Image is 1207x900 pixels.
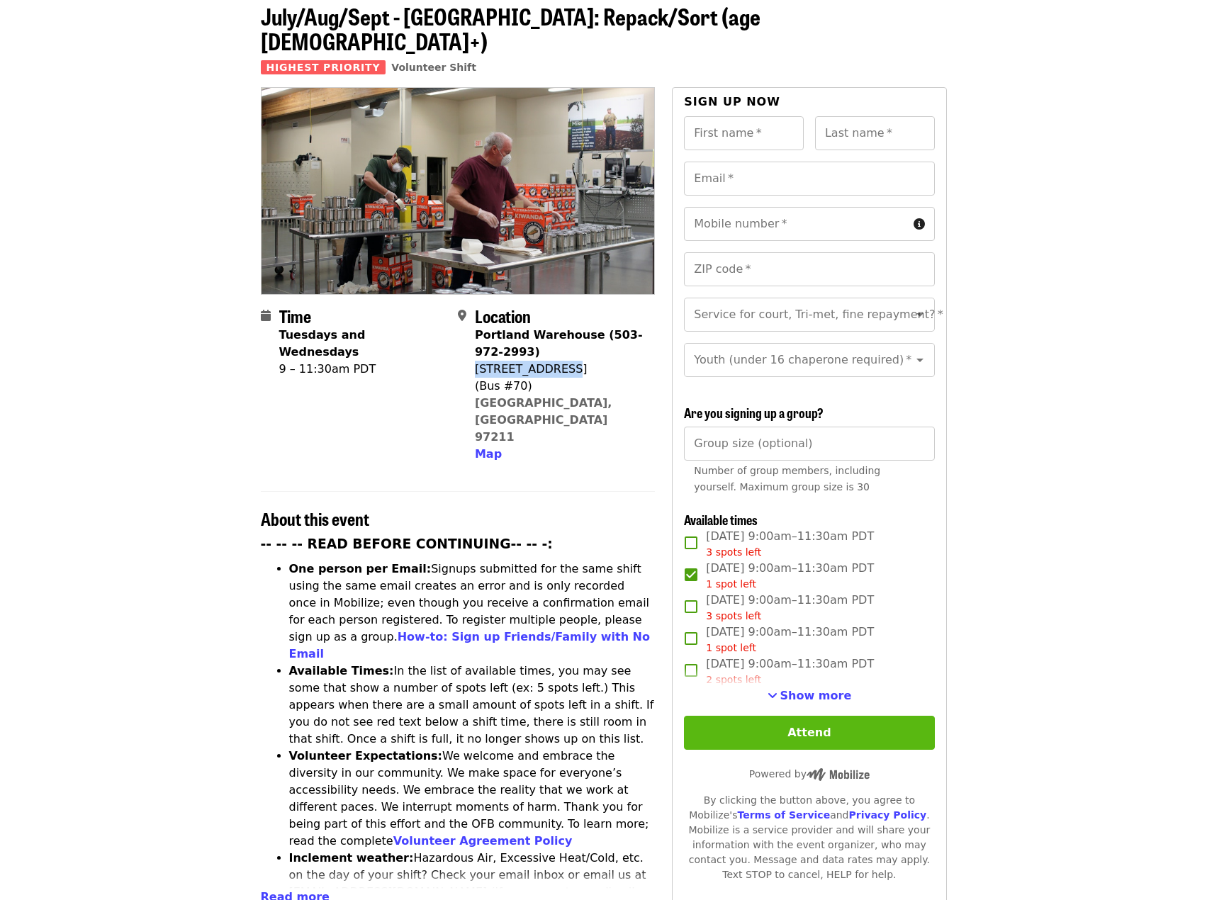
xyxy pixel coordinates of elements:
[684,510,758,529] span: Available times
[289,663,656,748] li: In the list of available times, you may see some that show a number of spots left (ex: 5 spots le...
[706,610,761,621] span: 3 spots left
[475,396,612,444] a: [GEOGRAPHIC_DATA], [GEOGRAPHIC_DATA] 97211
[391,62,476,73] a: Volunteer Shift
[684,793,934,882] div: By clicking the button above, you agree to Mobilize's and . Mobilize is a service provider and wi...
[706,642,756,653] span: 1 spot left
[684,95,780,108] span: Sign up now
[684,427,934,461] input: [object Object]
[807,768,870,781] img: Powered by Mobilize
[393,834,573,848] a: Volunteer Agreement Policy
[706,528,874,560] span: [DATE] 9:00am–11:30am PDT
[262,88,655,293] img: July/Aug/Sept - Portland: Repack/Sort (age 16+) organized by Oregon Food Bank
[458,309,466,322] i: map-marker-alt icon
[279,328,366,359] strong: Tuesdays and Wednesdays
[261,536,553,551] strong: -- -- -- READ BEFORE CONTINUING-- -- -:
[768,687,852,704] button: See more timeslots
[289,851,414,865] strong: Inclement weather:
[780,689,852,702] span: Show more
[706,624,874,656] span: [DATE] 9:00am–11:30am PDT
[815,116,935,150] input: Last name
[279,303,311,328] span: Time
[737,809,830,821] a: Terms of Service
[684,116,804,150] input: First name
[289,562,432,575] strong: One person per Email:
[289,749,443,763] strong: Volunteer Expectations:
[706,560,874,592] span: [DATE] 9:00am–11:30am PDT
[475,378,644,395] div: (Bus #70)
[684,207,907,241] input: Mobile number
[289,748,656,850] li: We welcome and embrace the diversity in our community. We make space for everyone’s accessibility...
[706,546,761,558] span: 3 spots left
[914,218,925,231] i: circle-info icon
[475,447,502,461] span: Map
[694,465,880,493] span: Number of group members, including yourself. Maximum group size is 30
[848,809,926,821] a: Privacy Policy
[279,361,447,378] div: 9 – 11:30am PDT
[706,592,874,624] span: [DATE] 9:00am–11:30am PDT
[706,674,761,685] span: 2 spots left
[475,303,531,328] span: Location
[910,350,930,370] button: Open
[261,506,369,531] span: About this event
[475,361,644,378] div: [STREET_ADDRESS]
[910,305,930,325] button: Open
[475,328,643,359] strong: Portland Warehouse (503-972-2993)
[706,578,756,590] span: 1 spot left
[289,664,394,677] strong: Available Times:
[261,60,386,74] span: Highest Priority
[289,561,656,663] li: Signups submitted for the same shift using the same email creates an error and is only recorded o...
[289,630,651,660] a: How-to: Sign up Friends/Family with No Email
[684,716,934,750] button: Attend
[749,768,870,780] span: Powered by
[475,446,502,463] button: Map
[684,162,934,196] input: Email
[684,403,824,422] span: Are you signing up a group?
[684,252,934,286] input: ZIP code
[706,656,874,687] span: [DATE] 9:00am–11:30am PDT
[261,309,271,322] i: calendar icon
